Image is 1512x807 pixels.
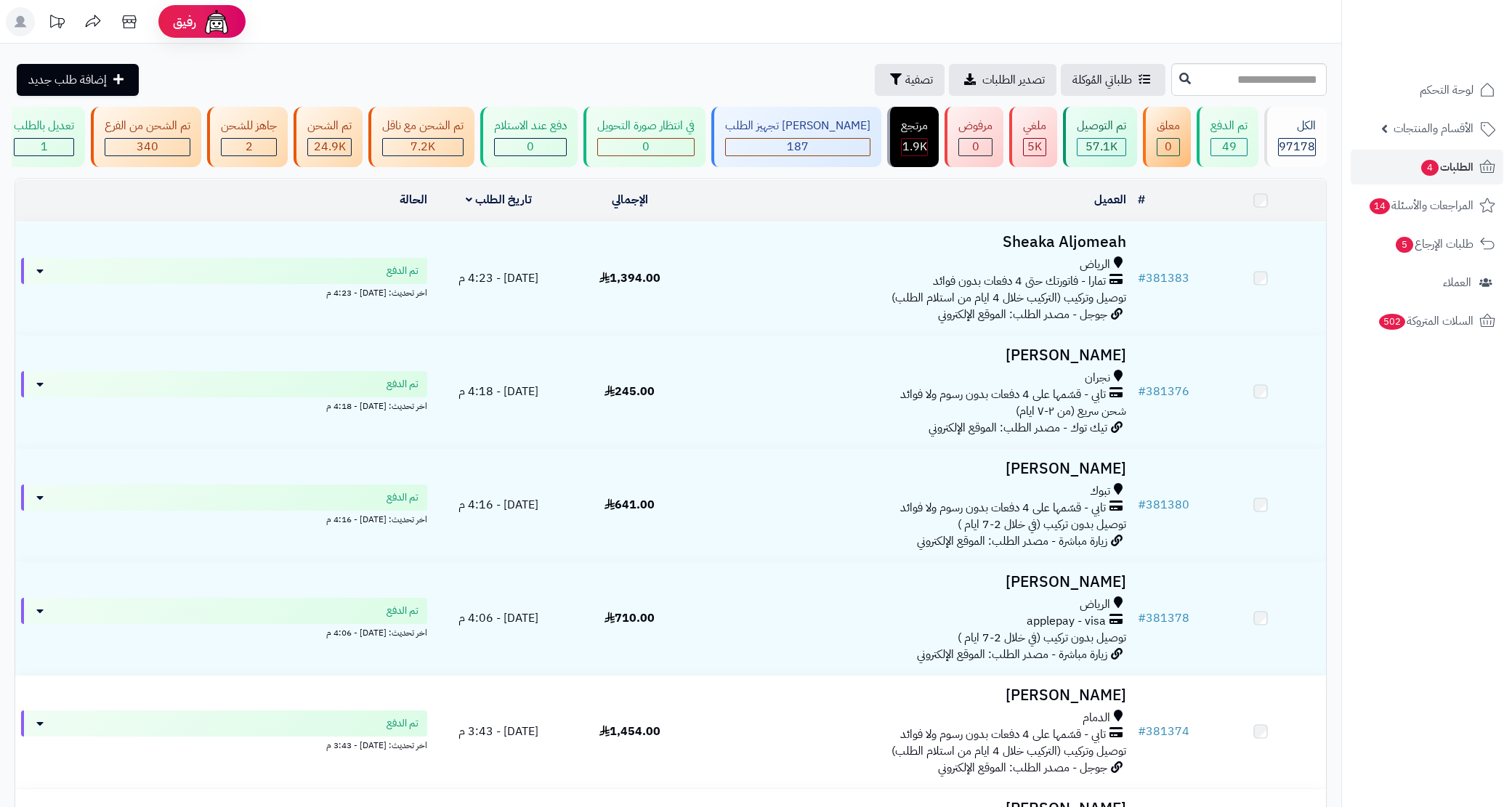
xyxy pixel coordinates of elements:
div: 340 [105,139,190,155]
span: توصيل وتركيب (التركيب خلال 4 ايام من استلام الطلب) [892,742,1126,760]
a: تاريخ الطلب [466,191,532,208]
a: جاهز للشحن 2 [204,107,291,167]
a: تم التوصيل 57.1K [1060,107,1140,167]
a: تحديثات المنصة [39,7,75,40]
span: 24.9K [314,138,346,155]
span: 57.1K [1086,138,1117,155]
h3: Sheaka Aljomeah [701,234,1126,251]
div: 7222 [383,139,463,155]
span: جوجل - مصدر الطلب: الموقع الإلكتروني [938,306,1107,323]
img: logo-2.png [1413,41,1498,71]
span: تم الدفع [387,377,419,392]
span: 1.9K [902,138,927,155]
span: 710.00 [605,609,655,627]
div: اخر تحديث: [DATE] - 3:43 م [21,737,427,752]
a: تم الشحن 24.9K [291,107,365,167]
a: العميل [1094,191,1126,208]
div: 0 [959,139,992,155]
span: # [1138,609,1146,627]
span: الطلبات [1420,157,1473,177]
span: 502 [1379,314,1405,330]
span: # [1138,383,1146,400]
div: مرفوض [958,118,992,134]
div: 57135 [1078,139,1125,155]
a: #381376 [1138,383,1189,400]
div: 187 [726,139,870,155]
div: مرتجع [901,118,928,134]
div: تم التوصيل [1077,118,1126,134]
a: ملغي 5K [1006,107,1060,167]
span: السلات المتروكة [1378,311,1473,331]
div: 1855 [902,139,927,155]
a: تم الشحن مع ناقل 7.2K [365,107,477,167]
div: 49 [1211,139,1247,155]
div: اخر تحديث: [DATE] - 4:06 م [21,624,427,639]
a: #381378 [1138,609,1189,627]
span: 1,394.00 [599,269,660,287]
span: تم الدفع [387,490,419,505]
span: 0 [972,138,979,155]
span: العملاء [1443,272,1471,293]
a: دفع عند الاستلام 0 [477,107,581,167]
span: 1 [41,138,48,155]
div: اخر تحديث: [DATE] - 4:23 م [21,284,427,299]
a: السلات المتروكة502 [1351,304,1503,338]
span: زيارة مباشرة - مصدر الطلب: الموقع الإلكتروني [917,532,1107,550]
div: تم الشحن من الفرع [105,118,190,134]
span: 5 [1396,237,1413,253]
div: 24938 [308,139,351,155]
span: 97178 [1279,138,1315,155]
h3: [PERSON_NAME] [701,687,1126,704]
div: تم الشحن [307,118,352,134]
a: # [1138,191,1145,208]
span: 2 [246,138,253,155]
div: [PERSON_NAME] تجهيز الطلب [725,118,870,134]
h3: [PERSON_NAME] [701,461,1126,477]
span: جوجل - مصدر الطلب: الموقع الإلكتروني [938,759,1107,776]
span: تم الدفع [387,604,419,618]
span: [DATE] - 4:16 م [458,496,538,514]
div: 5007 [1024,139,1046,155]
span: الدمام [1083,710,1110,726]
span: 4 [1421,160,1439,176]
span: الأقسام والمنتجات [1394,118,1473,139]
a: #381380 [1138,496,1189,514]
span: تبوك [1090,483,1110,500]
span: نجران [1085,370,1110,386]
span: 0 [527,138,534,155]
span: تابي - قسّمها على 4 دفعات بدون رسوم ولا فوائد [900,726,1106,743]
a: تم الشحن من الفرع 340 [88,107,204,167]
span: تصفية [905,71,933,89]
span: 340 [137,138,158,155]
span: شحن سريع (من ٢-٧ ايام) [1016,402,1126,420]
a: الحالة [400,191,427,208]
span: [DATE] - 4:18 م [458,383,538,400]
div: 1 [15,139,73,155]
a: الكل97178 [1261,107,1330,167]
button: تصفية [875,64,945,96]
span: 245.00 [605,383,655,400]
div: 2 [222,139,276,155]
a: لوحة التحكم [1351,73,1503,108]
span: 49 [1222,138,1237,155]
span: طلبات الإرجاع [1394,234,1473,254]
span: [DATE] - 4:23 م [458,269,538,287]
div: تعديل بالطلب [14,118,74,134]
div: اخر تحديث: [DATE] - 4:18 م [21,397,427,413]
span: زيارة مباشرة - مصدر الطلب: الموقع الإلكتروني [917,646,1107,663]
span: تصدير الطلبات [982,71,1045,89]
span: طلباتي المُوكلة [1072,71,1132,89]
span: رفيق [173,13,196,31]
a: طلبات الإرجاع5 [1351,227,1503,261]
span: تمارا - فاتورتك حتى 4 دفعات بدون فوائد [933,273,1106,290]
div: تم الشحن مع ناقل [382,118,464,134]
span: 0 [642,138,650,155]
div: تم الدفع [1210,118,1248,134]
div: 0 [495,139,566,155]
span: [DATE] - 4:06 م [458,609,538,627]
span: [DATE] - 3:43 م [458,723,538,740]
span: 0 [1165,138,1172,155]
span: الرياض [1080,596,1110,613]
h3: [PERSON_NAME] [701,347,1126,364]
div: ملغي [1023,118,1046,134]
